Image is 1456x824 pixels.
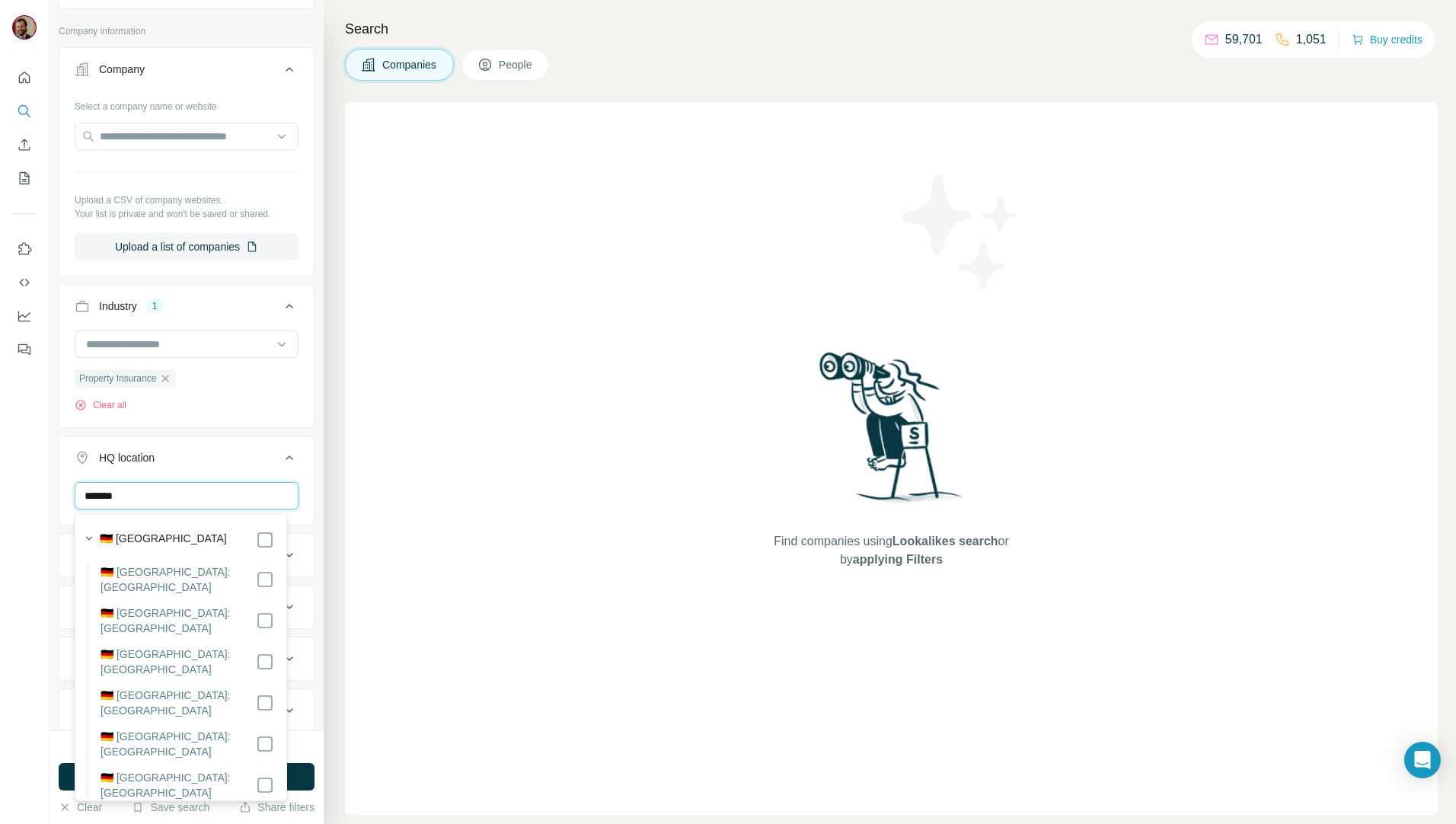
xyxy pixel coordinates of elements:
[101,605,256,636] label: 🇩🇪 [GEOGRAPHIC_DATA]: [GEOGRAPHIC_DATA]
[101,647,256,677] label: 🇩🇪 [GEOGRAPHIC_DATA]: [GEOGRAPHIC_DATA]
[12,269,37,296] button: Use Surfe API
[101,770,256,800] label: 🇩🇪 [GEOGRAPHIC_DATA]: [GEOGRAPHIC_DATA]
[59,589,314,625] button: Employees (size)
[59,439,314,482] button: HQ location
[1225,30,1263,49] p: 59,701
[769,532,1013,569] span: Find companies using or by
[75,193,299,207] p: Upload a CSV of company websites.
[813,348,971,518] img: Surfe Illustration - Woman searching with binoculars
[146,299,164,313] div: 1
[59,288,314,331] button: Industry1
[75,207,299,221] p: Your list is private and won't be saved or shared.
[853,553,943,566] span: applying Filters
[99,450,155,465] div: HQ location
[79,372,156,385] span: Property Insurance
[1352,29,1422,50] button: Buy credits
[99,62,145,77] div: Company
[892,535,998,548] span: Lookalikes search
[100,531,227,549] label: 🇩🇪 [GEOGRAPHIC_DATA]
[1296,30,1327,49] p: 1,051
[75,398,126,412] button: Clear all
[101,729,256,759] label: 🇩🇪 [GEOGRAPHIC_DATA]: [GEOGRAPHIC_DATA]
[12,302,37,330] button: Dashboard
[12,164,37,192] button: My lists
[1404,742,1441,778] div: Open Intercom Messenger
[75,94,299,113] div: Select a company name or website
[12,15,37,40] img: Avatar
[345,18,1438,40] h4: Search
[101,564,256,595] label: 🇩🇪 [GEOGRAPHIC_DATA]: [GEOGRAPHIC_DATA]
[12,131,37,158] button: Enrich CSV
[239,800,315,815] button: Share filters
[892,163,1029,300] img: Surfe Illustration - Stars
[12,97,37,125] button: Search
[132,800,209,815] button: Save search
[59,24,315,38] p: Company information
[59,51,314,94] button: Company
[59,763,315,790] button: Run search
[59,692,314,729] button: Keywords
[12,235,37,263] button: Use Surfe on LinkedIn
[99,299,137,314] div: Industry
[59,800,102,815] button: Clear
[382,57,438,72] span: Companies
[101,688,256,718] label: 🇩🇪 [GEOGRAPHIC_DATA]: [GEOGRAPHIC_DATA]
[12,336,37,363] button: Feedback
[12,64,37,91] button: Quick start
[59,640,314,677] button: Technologies
[59,537,314,573] button: Annual revenue ($)
[75,233,299,260] button: Upload a list of companies
[499,57,534,72] span: People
